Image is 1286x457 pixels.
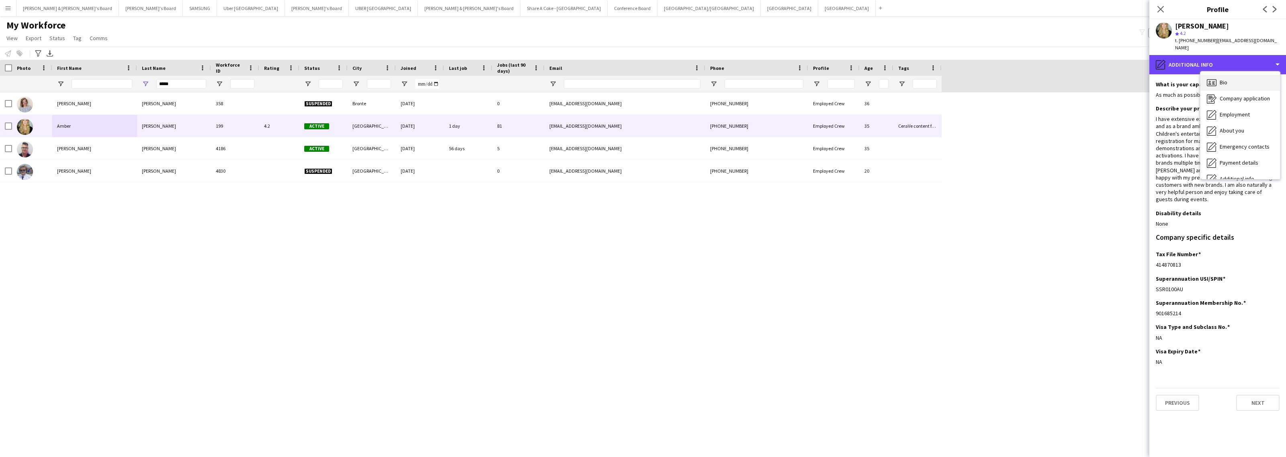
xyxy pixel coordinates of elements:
[879,79,889,89] input: Age Filter Input
[1156,251,1201,258] h3: Tax File Number
[492,115,545,137] div: 81
[1156,115,1280,203] div: I have extensive experience in promotional work and as a brand ambassador. I have worked in Child...
[216,62,245,74] span: Workforce ID
[396,92,444,114] div: [DATE]
[545,160,705,182] div: [EMAIL_ADDRESS][DOMAIN_NAME]
[6,19,66,31] span: My Workforce
[6,35,18,42] span: View
[864,80,872,88] button: Open Filter Menu
[211,137,259,159] div: 4186
[1220,159,1258,166] span: Payment details
[497,62,530,74] span: Jobs (last 90 days)
[710,80,717,88] button: Open Filter Menu
[1156,323,1230,331] h3: Visa Type and Subclass No.
[1200,75,1280,91] div: Bio
[230,79,254,89] input: Workforce ID Filter Input
[17,65,31,71] span: Photo
[761,0,818,16] button: [GEOGRAPHIC_DATA]
[898,80,905,88] button: Open Filter Menu
[1156,210,1201,217] h3: Disability details
[1156,81,1241,88] h3: What is your capacity to work?
[1220,79,1227,86] span: Bio
[348,160,396,182] div: [GEOGRAPHIC_DATA]
[1156,348,1200,355] h3: Visa Expiry Date
[913,79,937,89] input: Tags Filter Input
[304,101,332,107] span: Suspended
[396,115,444,137] div: [DATE]
[285,0,349,16] button: [PERSON_NAME]'s Board
[183,0,217,16] button: SAMSUNG
[418,0,520,16] button: [PERSON_NAME] & [PERSON_NAME]'s Board
[348,92,396,114] div: Bronte
[1180,30,1186,36] span: 4.2
[898,65,909,71] span: Tags
[352,65,362,71] span: City
[657,0,761,16] button: [GEOGRAPHIC_DATA]/[GEOGRAPHIC_DATA]
[17,141,33,157] img: Josh Davis
[211,160,259,182] div: 4830
[16,0,119,16] button: [PERSON_NAME] & [PERSON_NAME]'s Board
[1149,55,1286,74] div: Additional info
[72,79,132,89] input: First Name Filter Input
[137,92,211,114] div: [PERSON_NAME]
[1175,22,1229,30] div: [PERSON_NAME]
[864,65,873,71] span: Age
[808,137,860,159] div: Employed Crew
[705,92,808,114] div: [PHONE_NUMBER]
[57,65,82,71] span: First Name
[264,65,279,71] span: Rating
[17,119,33,135] img: Amber Davis
[564,79,700,89] input: Email Filter Input
[545,137,705,159] div: [EMAIL_ADDRESS][DOMAIN_NAME]
[348,115,396,137] div: [GEOGRAPHIC_DATA]
[808,160,860,182] div: Employed Crew
[156,79,206,89] input: Last Name Filter Input
[1220,143,1270,150] span: Emergency contacts
[304,168,332,174] span: Suspended
[549,65,562,71] span: Email
[1200,139,1280,155] div: Emergency contacts
[1200,171,1280,187] div: Additional info
[1156,310,1280,317] div: 901685214
[1175,37,1217,43] span: t. [PHONE_NUMBER]
[1175,37,1277,51] span: | [EMAIL_ADDRESS][DOMAIN_NAME]
[808,115,860,137] div: Employed Crew
[1156,261,1280,268] div: 414870813
[352,80,360,88] button: Open Filter Menu
[396,160,444,182] div: [DATE]
[73,35,82,42] span: Tag
[1220,95,1270,102] span: Company application
[860,92,893,114] div: 36
[211,92,259,114] div: 358
[1156,105,1247,112] h3: Describe your previous experience
[827,79,855,89] input: Profile Filter Input
[492,92,545,114] div: 0
[520,0,608,16] button: Share A Coke - [GEOGRAPHIC_DATA]
[1149,4,1286,14] h3: Profile
[860,115,893,137] div: 35
[304,146,329,152] span: Active
[304,123,329,129] span: Active
[1200,123,1280,139] div: About you
[1200,91,1280,107] div: Company application
[23,33,45,43] a: Export
[396,137,444,159] div: [DATE]
[1156,395,1199,411] button: Previous
[545,92,705,114] div: [EMAIL_ADDRESS][DOMAIN_NAME]
[1236,395,1280,411] button: Next
[216,80,223,88] button: Open Filter Menu
[304,65,320,71] span: Status
[137,160,211,182] div: [PERSON_NAME]
[813,65,829,71] span: Profile
[893,115,942,137] div: CeraVe content factory, Coach Activation, FIFA [GEOGRAPHIC_DATA], Genesis, Ive - premium, Little ...
[808,92,860,114] div: Employed Crew
[52,92,137,114] div: [PERSON_NAME]
[57,80,64,88] button: Open Filter Menu
[17,164,33,180] img: Liam Davis
[549,80,557,88] button: Open Filter Menu
[1220,175,1254,182] span: Additional info
[86,33,111,43] a: Comms
[705,115,808,137] div: [PHONE_NUMBER]
[860,160,893,182] div: 20
[415,79,439,89] input: Joined Filter Input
